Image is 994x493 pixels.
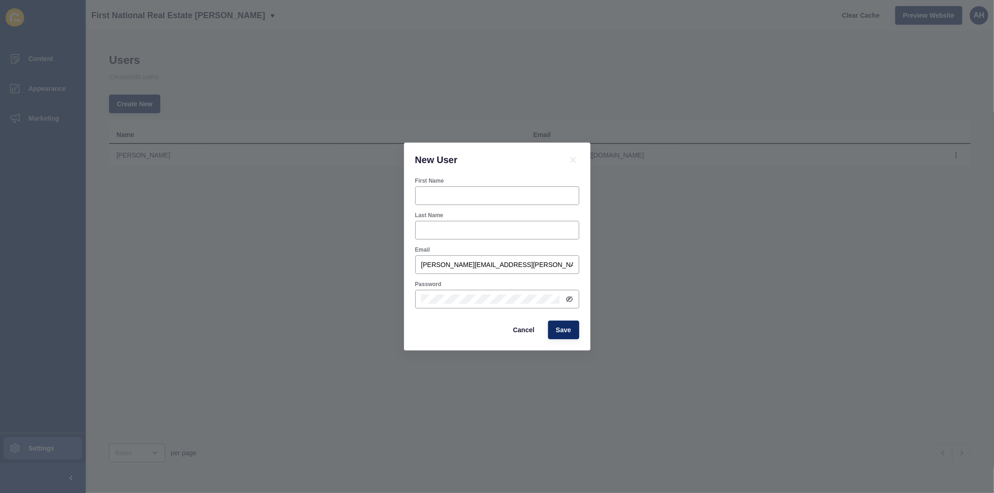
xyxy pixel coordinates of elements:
[513,325,535,335] span: Cancel
[415,177,444,185] label: First Name
[556,325,571,335] span: Save
[415,281,442,288] label: Password
[415,212,444,219] label: Last Name
[505,321,542,339] button: Cancel
[415,246,430,253] label: Email
[548,321,579,339] button: Save
[415,154,556,166] h1: New User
